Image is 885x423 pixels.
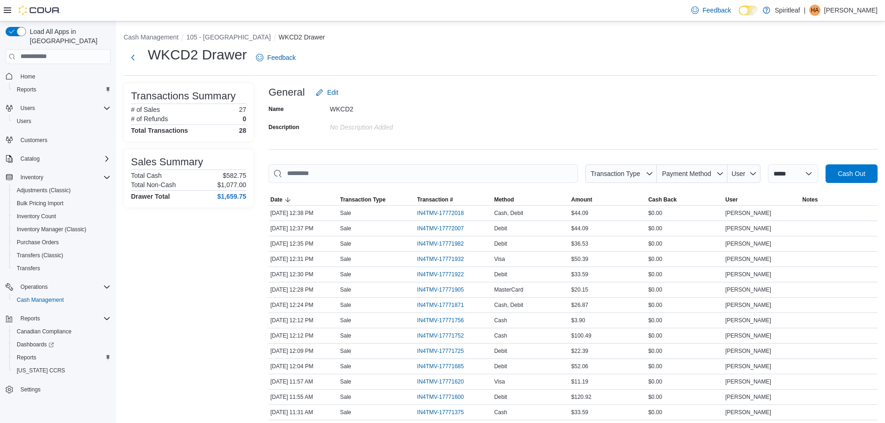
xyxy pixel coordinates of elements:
[17,86,36,93] span: Reports
[17,296,64,304] span: Cash Management
[571,393,591,401] span: $120.92
[13,185,111,196] span: Adjustments (Classic)
[13,250,67,261] a: Transfers (Classic)
[646,238,723,249] div: $0.00
[809,5,820,16] div: Holly A
[723,194,800,205] button: User
[20,73,35,80] span: Home
[17,354,36,361] span: Reports
[648,196,676,203] span: Cash Back
[571,363,589,370] span: $52.06
[124,33,178,41] button: Cash Management
[269,223,338,234] div: [DATE] 12:37 PM
[646,315,723,326] div: $0.00
[585,164,657,183] button: Transaction Type
[17,252,63,259] span: Transfers (Classic)
[646,269,723,280] div: $0.00
[725,363,771,370] span: [PERSON_NAME]
[732,170,746,177] span: User
[131,193,170,200] h4: Drawer Total
[494,255,505,263] span: Visa
[417,209,464,217] span: IN4TMV-17772018
[330,120,454,131] div: No Description added
[17,239,59,246] span: Purchase Orders
[17,384,111,395] span: Settings
[340,225,351,232] p: Sale
[17,200,64,207] span: Bulk Pricing Import
[131,127,188,134] h4: Total Transactions
[657,164,728,183] button: Payment Method
[417,299,473,311] button: IN4TMV-17771871
[269,315,338,326] div: [DATE] 12:12 PM
[269,269,338,280] div: [DATE] 12:30 PM
[340,378,351,385] p: Sale
[239,127,246,134] h4: 28
[17,187,71,194] span: Adjustments (Classic)
[417,361,473,372] button: IN4TMV-17771685
[13,224,111,235] span: Inventory Manager (Classic)
[646,254,723,265] div: $0.00
[802,196,818,203] span: Notes
[417,255,464,263] span: IN4TMV-17771932
[340,196,386,203] span: Transaction Type
[494,209,524,217] span: Cash, Debit
[417,391,473,403] button: IN4TMV-17771600
[571,225,589,232] span: $44.09
[13,339,58,350] a: Dashboards
[13,237,111,248] span: Purchase Orders
[739,6,758,15] input: Dark Mode
[269,284,338,295] div: [DATE] 12:28 PM
[415,194,492,205] button: Transaction #
[725,301,771,309] span: [PERSON_NAME]
[340,271,351,278] p: Sale
[217,193,246,200] h4: $1,659.75
[269,164,578,183] input: This is a search bar. As you type, the results lower in the page will automatically filter.
[269,87,305,98] h3: General
[571,255,589,263] span: $50.39
[269,330,338,341] div: [DATE] 12:12 PM
[702,6,731,15] span: Feedback
[725,255,771,263] span: [PERSON_NAME]
[20,315,40,322] span: Reports
[646,407,723,418] div: $0.00
[417,345,473,357] button: IN4TMV-17771725
[17,313,111,324] span: Reports
[494,378,505,385] span: Visa
[17,281,52,293] button: Operations
[269,105,284,113] label: Name
[2,70,114,83] button: Home
[340,393,351,401] p: Sale
[6,66,111,421] nav: Complex example
[340,332,351,339] p: Sale
[269,194,338,205] button: Date
[20,104,35,112] span: Users
[269,124,299,131] label: Description
[725,196,738,203] span: User
[20,283,48,291] span: Operations
[646,194,723,205] button: Cash Back
[13,116,111,127] span: Users
[494,363,507,370] span: Debit
[17,328,72,335] span: Canadian Compliance
[340,209,351,217] p: Sale
[417,378,464,385] span: IN4TMV-17771620
[13,326,111,337] span: Canadian Compliance
[217,181,246,189] p: $1,077.00
[417,301,464,309] span: IN4TMV-17771871
[417,407,473,418] button: IN4TMV-17771375
[131,156,203,168] h3: Sales Summary
[571,301,589,309] span: $26.87
[494,240,507,247] span: Debit
[800,194,878,205] button: Notes
[725,347,771,355] span: [PERSON_NAME]
[646,345,723,357] div: $0.00
[9,325,114,338] button: Canadian Compliance
[9,236,114,249] button: Purchase Orders
[19,6,60,15] img: Cova
[494,332,507,339] span: Cash
[340,286,351,293] p: Sale
[17,367,65,374] span: [US_STATE] CCRS
[13,352,111,363] span: Reports
[417,225,464,232] span: IN4TMV-17772007
[417,393,464,401] span: IN4TMV-17771600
